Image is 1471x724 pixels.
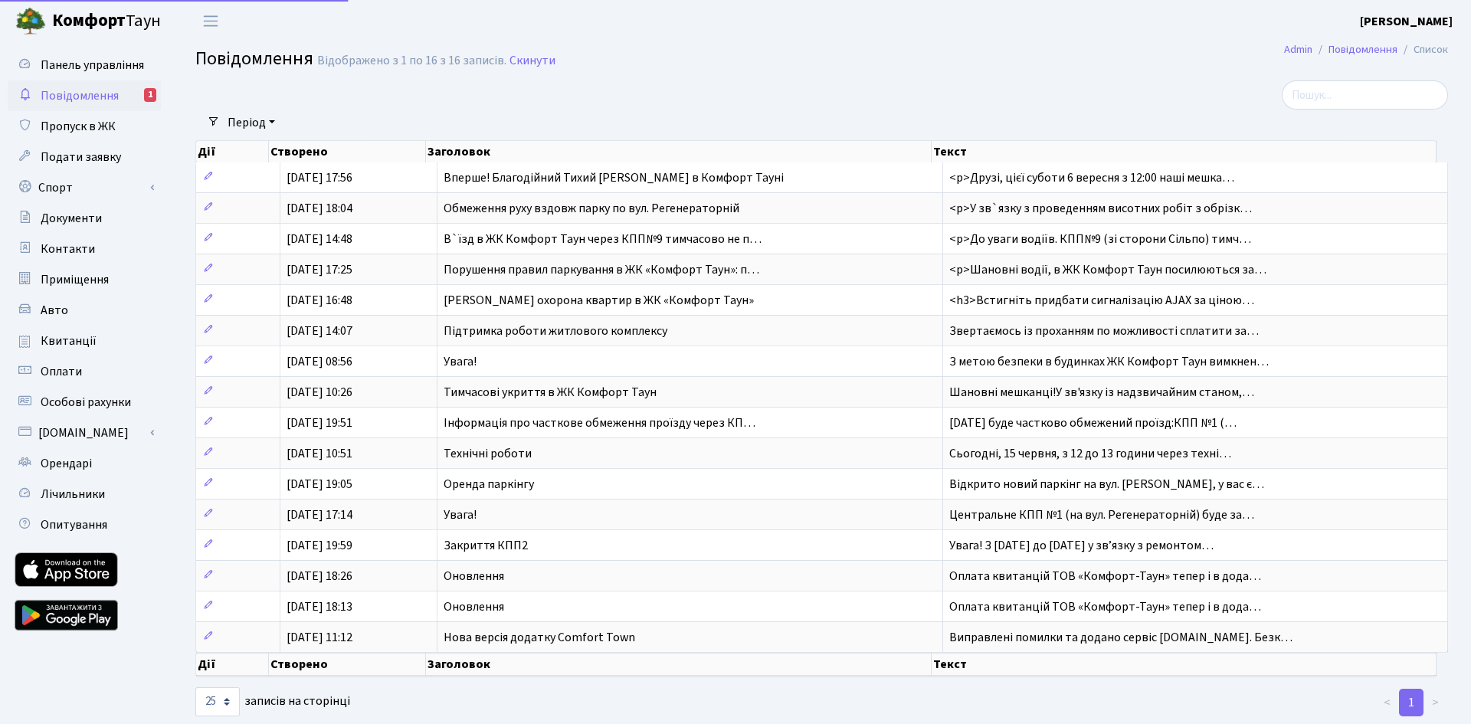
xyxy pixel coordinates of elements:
[444,292,754,309] span: [PERSON_NAME] охорона квартир в ЖК «Комфорт Таун»
[949,629,1292,646] span: Виправлені помилки та додано сервіс [DOMAIN_NAME]. Безк…
[8,387,161,418] a: Особові рахунки
[932,653,1437,676] th: Текст
[8,479,161,509] a: Лічильники
[41,333,97,349] span: Квитанції
[287,292,352,309] span: [DATE] 16:48
[949,537,1214,554] span: Увага! З [DATE] до [DATE] у зв’язку з ремонтом…
[949,598,1261,615] span: Оплата квитанцій ТОВ «Комфорт-Таун» тепер і в дода…
[287,414,352,431] span: [DATE] 19:51
[41,149,121,165] span: Подати заявку
[444,323,667,339] span: Підтримка роботи житлового комплексу
[444,568,504,585] span: Оновлення
[1328,41,1397,57] a: Повідомлення
[41,516,107,533] span: Опитування
[287,568,352,585] span: [DATE] 18:26
[444,169,784,186] span: Вперше! Благодійний Тихий [PERSON_NAME] в Комфорт Тауні
[195,45,313,72] span: Повідомлення
[8,509,161,540] a: Опитування
[52,8,161,34] span: Таун
[1284,41,1312,57] a: Admin
[444,414,755,431] span: Інформація про часткове обмеження проїзду через КП…
[144,88,156,102] div: 1
[287,323,352,339] span: [DATE] 14:07
[426,653,932,676] th: Заголовок
[41,87,119,104] span: Повідомлення
[41,363,82,380] span: Оплати
[196,653,269,676] th: Дії
[195,687,350,716] label: записів на сторінці
[41,271,109,288] span: Приміщення
[287,476,352,493] span: [DATE] 19:05
[41,57,144,74] span: Панель управління
[949,476,1264,493] span: Відкрито новий паркінг на вул. [PERSON_NAME], у вас є…
[8,234,161,264] a: Контакти
[949,292,1254,309] span: <h3>Встигніть придбати сигналізацію AJAX за ціною…
[8,418,161,448] a: [DOMAIN_NAME]
[426,141,932,162] th: Заголовок
[949,200,1252,217] span: <p>У зв`язку з проведенням висотних робіт з обрізк…
[8,142,161,172] a: Подати заявку
[8,264,161,295] a: Приміщення
[1397,41,1448,58] li: Список
[8,50,161,80] a: Панель управління
[8,326,161,356] a: Квитанції
[949,414,1237,431] span: [DATE] буде частково обмежений проїзд:КПП №1 (…
[509,54,555,68] a: Скинути
[949,169,1234,186] span: <p>Друзі, цієї суботи 6 вересня з 12:00 наші мешка…
[287,261,352,278] span: [DATE] 17:25
[949,231,1251,247] span: <p>До уваги водіїв. КПП№9 (зі сторони Сільпо) тимч…
[444,629,635,646] span: Нова версія додатку Comfort Town
[269,653,426,676] th: Створено
[269,141,426,162] th: Створено
[287,200,352,217] span: [DATE] 18:04
[949,568,1261,585] span: Оплата квитанцій ТОВ «Комфорт-Таун» тепер і в дода…
[949,384,1254,401] span: Шановні мешканці!У зв'язку із надзвичайним станом,…
[15,6,46,37] img: logo.png
[444,200,739,217] span: Обмеження руху вздовж парку по вул. Регенераторній
[8,295,161,326] a: Авто
[1282,80,1448,110] input: Пошук...
[287,384,352,401] span: [DATE] 10:26
[287,169,352,186] span: [DATE] 17:56
[287,231,352,247] span: [DATE] 14:48
[444,384,657,401] span: Тимчасові укриття в ЖК Комфорт Таун
[41,302,68,319] span: Авто
[195,687,240,716] select: записів на сторінці
[949,323,1259,339] span: Звертаємось із проханням по можливості сплатити за…
[8,203,161,234] a: Документи
[287,537,352,554] span: [DATE] 19:59
[1360,13,1453,30] b: [PERSON_NAME]
[41,210,102,227] span: Документи
[41,394,131,411] span: Особові рахунки
[52,8,126,33] b: Комфорт
[949,353,1269,370] span: З метою безпеки в будинках ЖК Комфорт Таун вимкнен…
[8,111,161,142] a: Пропуск в ЖК
[444,598,504,615] span: Оновлення
[317,54,506,68] div: Відображено з 1 по 16 з 16 записів.
[444,506,477,523] span: Увага!
[41,486,105,503] span: Лічильники
[1399,689,1423,716] a: 1
[444,231,762,247] span: В`їзд в ЖК Комфорт Таун через КПП№9 тимчасово не п…
[949,506,1254,523] span: Центральне КПП №1 (на вул. Регенераторній) буде за…
[444,476,534,493] span: Оренда паркінгу
[221,110,281,136] a: Період
[8,356,161,387] a: Оплати
[444,261,759,278] span: Порушення правил паркування в ЖК «Комфорт Таун»: п…
[949,445,1231,462] span: Сьогодні, 15 червня, з 12 до 13 години через техні…
[8,80,161,111] a: Повідомлення1
[1261,34,1471,66] nav: breadcrumb
[287,598,352,615] span: [DATE] 18:13
[444,353,477,370] span: Увага!
[287,506,352,523] span: [DATE] 17:14
[8,172,161,203] a: Спорт
[287,353,352,370] span: [DATE] 08:56
[41,118,116,135] span: Пропуск в ЖК
[192,8,230,34] button: Переключити навігацію
[196,141,269,162] th: Дії
[932,141,1437,162] th: Текст
[1360,12,1453,31] a: [PERSON_NAME]
[41,455,92,472] span: Орендарі
[287,445,352,462] span: [DATE] 10:51
[8,448,161,479] a: Орендарі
